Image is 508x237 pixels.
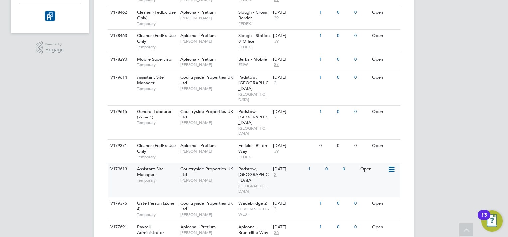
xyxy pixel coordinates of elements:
div: 1 [318,106,335,118]
button: Open Resource Center, 13 new notifications [481,210,503,232]
div: Open [370,106,399,118]
span: Apleona - Pretium [180,56,216,62]
div: V177691 [109,221,132,233]
span: 2 [273,172,277,178]
div: Open [370,71,399,84]
span: Temporary [137,44,177,50]
span: [GEOGRAPHIC_DATA] [238,126,270,136]
span: Temporary [137,21,177,26]
span: Apleona - Pretium [180,224,216,230]
span: Berks - Mobile [238,56,267,62]
div: Open [370,221,399,233]
span: Temporary [137,178,177,183]
div: Open [370,6,399,19]
span: Padstow, [GEOGRAPHIC_DATA] [238,74,269,91]
span: Slough - Station & Office [238,33,270,44]
div: [DATE] [273,143,316,149]
span: FEDEX [238,21,270,26]
span: 36 [273,230,280,236]
div: 1 [318,30,335,42]
span: [GEOGRAPHIC_DATA] [238,183,270,194]
span: 2 [273,80,277,86]
div: Open [370,30,399,42]
div: V179613 [109,163,132,175]
span: Gate Person (Zone 4) [137,200,174,212]
span: Countryside Properties UK Ltd [180,74,233,86]
div: 1 [318,53,335,66]
div: 1 [318,221,335,233]
span: Powered by [45,41,64,47]
span: 39 [273,39,280,44]
span: Cleaner (FedEx Use Only) [137,9,176,21]
div: 1 [318,197,335,210]
div: V179614 [109,71,132,84]
div: [DATE] [273,224,316,230]
span: [PERSON_NAME] [180,15,235,21]
div: [DATE] [273,57,316,62]
div: 0 [335,106,353,118]
span: 37 [273,62,280,68]
span: Temporary [137,62,177,67]
span: [PERSON_NAME] [180,86,235,91]
span: 39 [273,15,280,21]
span: [PERSON_NAME] [180,178,235,183]
span: 2 [273,115,277,120]
div: [DATE] [273,201,316,206]
span: Countryside Properties UK Ltd [180,109,233,120]
div: 0 [341,163,358,175]
div: [DATE] [273,33,316,39]
div: 0 [353,106,370,118]
span: Countryside Properties UK Ltd [180,200,233,212]
span: [PERSON_NAME] [180,39,235,44]
div: [DATE] [273,75,316,80]
div: 0 [353,53,370,66]
div: 0 [324,163,341,175]
img: resourcinggroup-logo-retina.png [45,11,55,21]
a: Powered byEngage [36,41,64,54]
span: [PERSON_NAME] [180,230,235,235]
div: Open [370,140,399,152]
span: Assistant Site Manager [137,166,164,177]
div: 0 [335,71,353,84]
span: Apleona - Pretium [180,9,216,15]
div: 0 [353,221,370,233]
span: Engage [45,47,64,53]
span: Wadebridge 2 [238,200,267,206]
span: [PERSON_NAME] [180,212,235,217]
div: 0 [335,6,353,19]
div: Open [359,163,388,175]
span: Temporary [137,120,177,125]
span: Temporary [137,86,177,91]
div: 1 [318,71,335,84]
div: V178290 [109,53,132,66]
div: 0 [335,53,353,66]
span: ENW [238,62,270,67]
span: 39 [273,149,280,154]
span: Countryside Properties UK Ltd [180,166,233,177]
span: Temporary [137,154,177,160]
span: Payroll Administrator [137,224,164,235]
div: 0 [318,140,335,152]
span: Cleaner (FedEx Use Only) [137,143,176,154]
div: 13 [481,215,487,224]
div: 0 [353,6,370,19]
span: Cleaner (FedEx Use Only) [137,33,176,44]
span: FEDEX [238,44,270,50]
span: Assistant Site Manager [137,74,164,86]
div: 1 [318,6,335,19]
div: V179615 [109,106,132,118]
span: Slough - Cross Border [238,9,267,21]
div: Open [370,197,399,210]
span: Apleona - Bruntcliffe Way [238,224,268,235]
div: V179371 [109,140,132,152]
div: 0 [353,71,370,84]
div: 1 [306,163,323,175]
div: 0 [353,197,370,210]
div: V179375 [109,197,132,210]
div: 0 [353,30,370,42]
span: DEVON SOUTH-WEST [238,206,270,217]
span: Padstow, [GEOGRAPHIC_DATA] [238,166,269,183]
div: 0 [353,140,370,152]
span: FEDEX [238,154,270,160]
span: Mobile Supervisor [137,56,173,62]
